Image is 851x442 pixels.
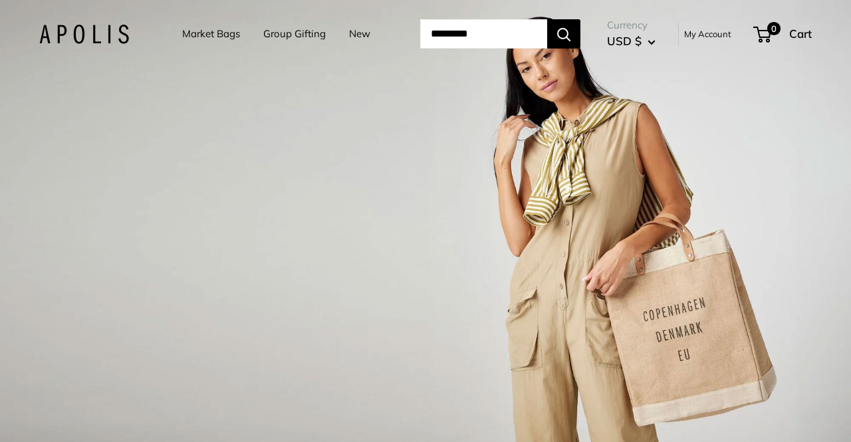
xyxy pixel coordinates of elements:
[263,25,326,43] a: Group Gifting
[182,25,240,43] a: Market Bags
[39,25,129,44] img: Apolis
[420,19,547,49] input: Search...
[789,27,812,41] span: Cart
[349,25,370,43] a: New
[607,31,656,52] button: USD $
[607,34,642,48] span: USD $
[755,23,812,45] a: 0 Cart
[547,19,580,49] button: Search
[684,26,731,42] a: My Account
[607,16,656,35] span: Currency
[767,22,781,35] span: 0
